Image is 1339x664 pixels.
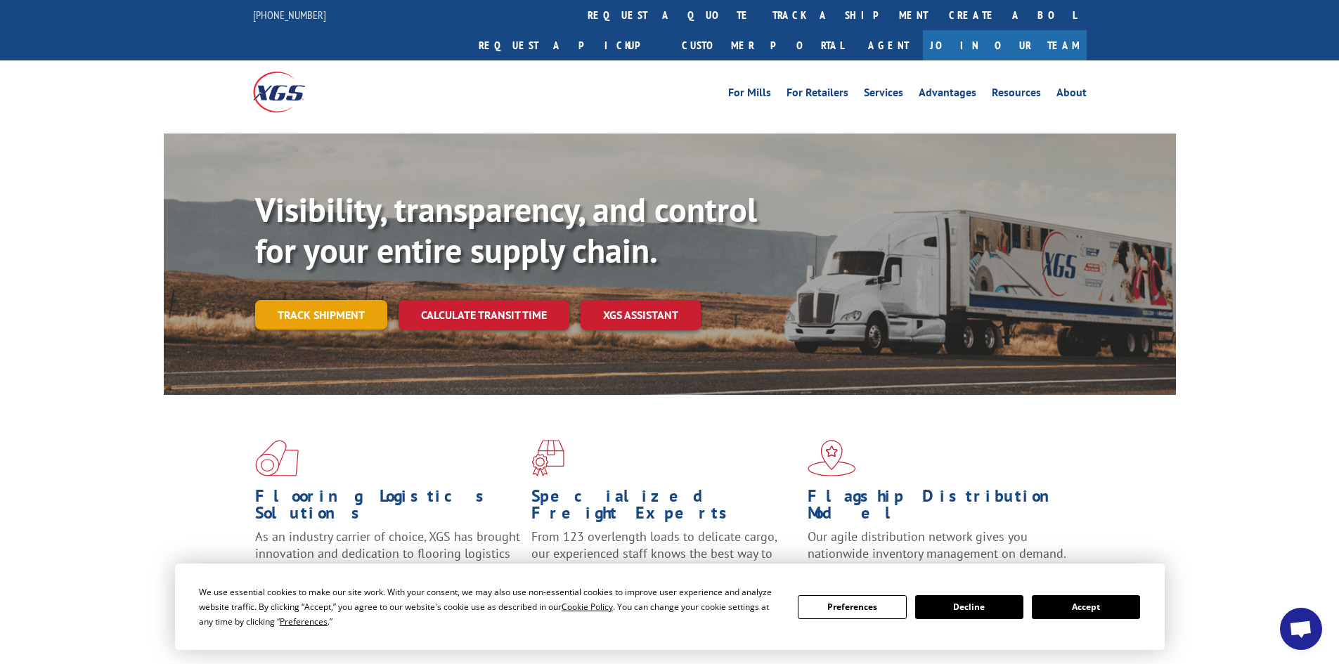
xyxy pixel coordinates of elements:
button: Decline [915,595,1023,619]
div: We use essential cookies to make our site work. With your consent, we may also use non-essential ... [199,585,781,629]
a: For Mills [728,87,771,103]
a: Resources [992,87,1041,103]
a: For Retailers [787,87,848,103]
div: Cookie Consent Prompt [175,564,1165,650]
a: XGS ASSISTANT [581,300,701,330]
a: Agent [854,30,923,60]
a: Customer Portal [671,30,854,60]
img: xgs-icon-total-supply-chain-intelligence-red [255,440,299,476]
a: Advantages [919,87,976,103]
button: Accept [1032,595,1140,619]
a: Open chat [1280,608,1322,650]
a: Join Our Team [923,30,1087,60]
a: Services [864,87,903,103]
a: About [1056,87,1087,103]
b: Visibility, transparency, and control for your entire supply chain. [255,188,757,272]
h1: Flagship Distribution Model [808,488,1073,528]
a: [PHONE_NUMBER] [253,8,326,22]
span: Cookie Policy [562,601,613,613]
h1: Specialized Freight Experts [531,488,797,528]
a: Track shipment [255,300,387,330]
p: From 123 overlength loads to delicate cargo, our experienced staff knows the best way to move you... [531,528,797,591]
span: As an industry carrier of choice, XGS has brought innovation and dedication to flooring logistics... [255,528,520,578]
a: Calculate transit time [399,300,569,330]
span: Our agile distribution network gives you nationwide inventory management on demand. [808,528,1066,561]
span: Preferences [280,616,328,627]
button: Preferences [798,595,906,619]
img: xgs-icon-focused-on-flooring-red [531,440,564,476]
img: xgs-icon-flagship-distribution-model-red [808,440,856,476]
h1: Flooring Logistics Solutions [255,488,521,528]
a: Request a pickup [468,30,671,60]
